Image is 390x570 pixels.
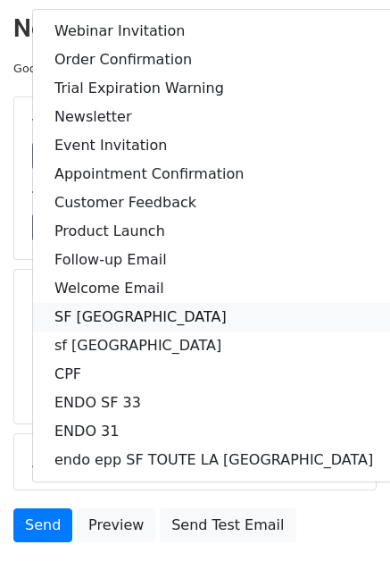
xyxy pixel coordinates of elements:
[301,484,390,570] div: Widget de chat
[77,508,155,542] a: Preview
[160,508,295,542] a: Send Test Email
[13,13,377,44] h2: New Campaign
[301,484,390,570] iframe: Chat Widget
[13,62,242,75] small: Google Sheet:
[13,508,72,542] a: Send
